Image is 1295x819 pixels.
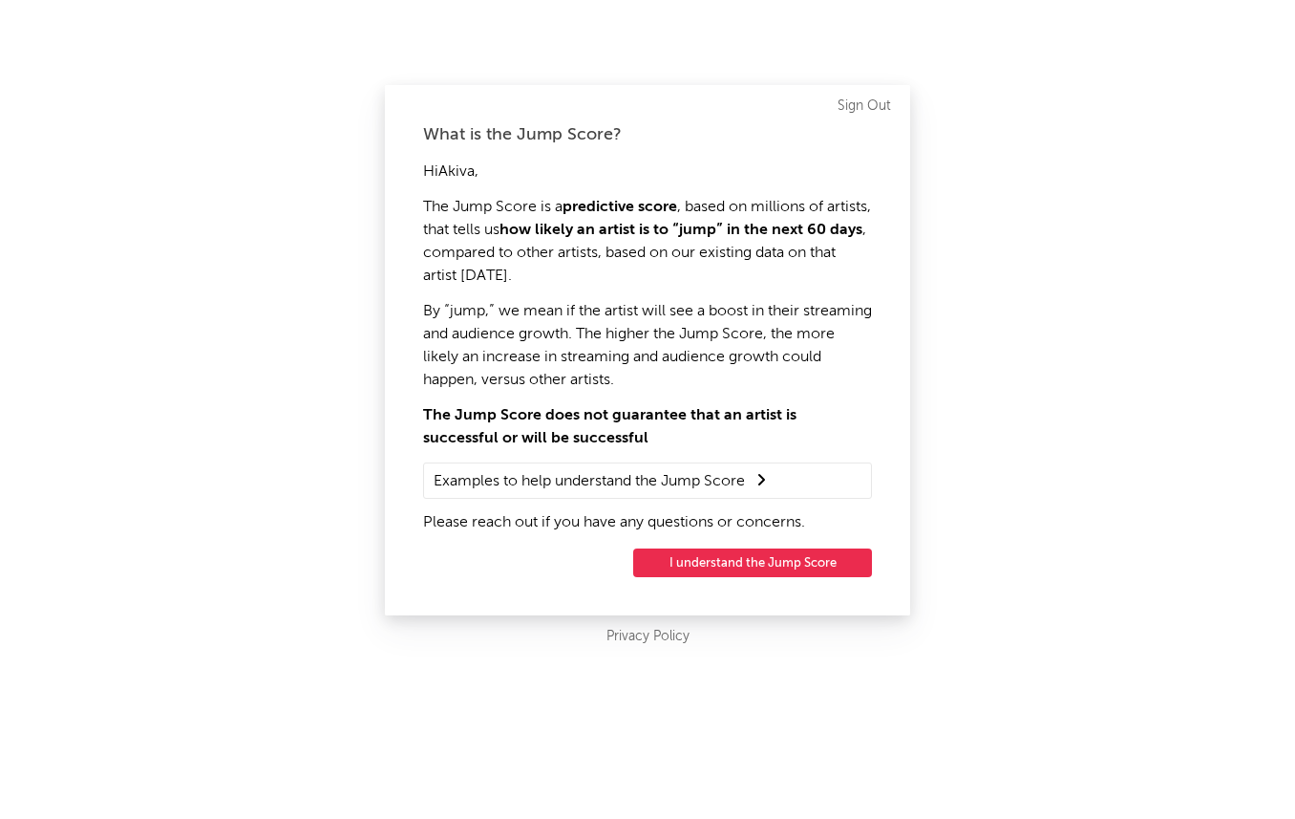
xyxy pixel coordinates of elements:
[499,223,862,238] strong: how likely an artist is to “jump” in the next 60 days
[633,549,872,577] button: I understand the Jump Score
[423,196,872,288] p: The Jump Score is a , based on millions of artists, that tells us , compared to other artists, ba...
[423,123,872,146] div: What is the Jump Score?
[563,200,677,215] strong: predictive score
[423,511,872,534] p: Please reach out if you have any questions or concerns.
[423,161,872,183] p: Hi Akiva ,
[606,625,690,649] a: Privacy Policy
[434,468,861,493] summary: Examples to help understand the Jump Score
[423,408,796,446] strong: The Jump Score does not guarantee that an artist is successful or will be successful
[838,95,891,118] a: Sign Out
[423,300,872,392] p: By “jump,” we mean if the artist will see a boost in their streaming and audience growth. The hig...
